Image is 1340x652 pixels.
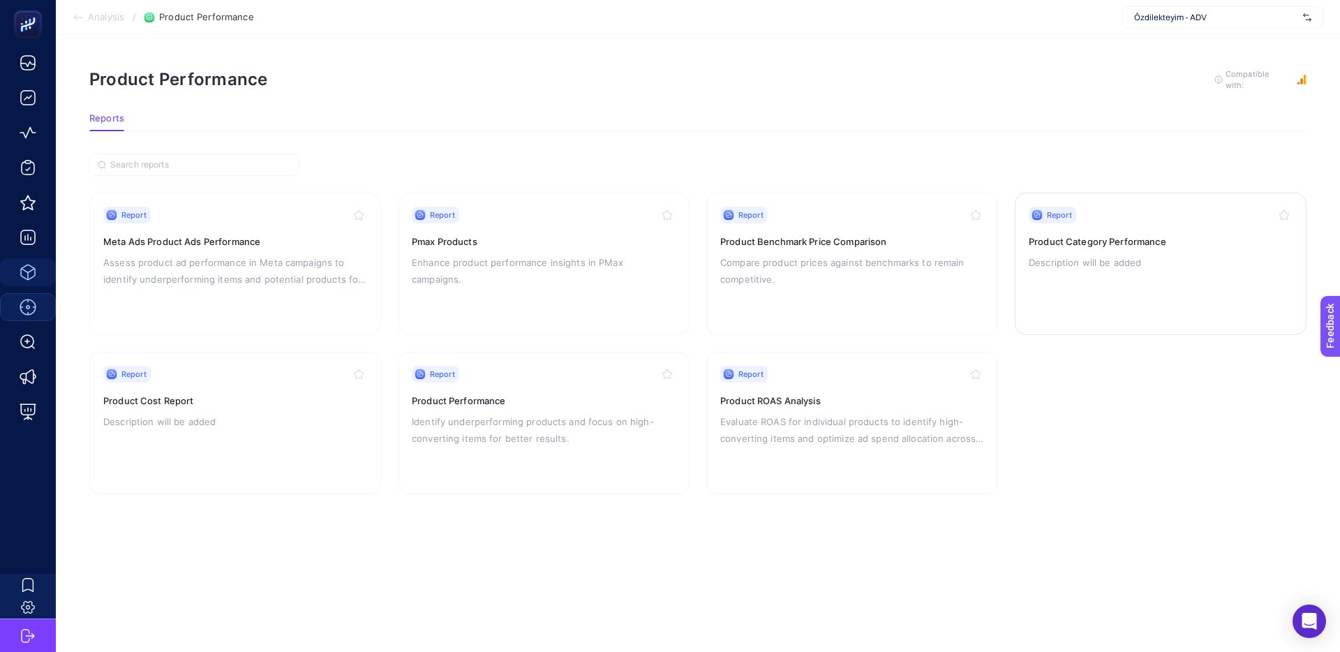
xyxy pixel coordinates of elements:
span: Report [430,209,455,221]
img: svg%3e [1303,10,1311,24]
span: Report [121,209,147,221]
span: Feedback [8,4,53,15]
span: / [133,11,136,22]
h3: Meta Ads Product Ads Performance [103,235,367,249]
span: Report [738,369,764,380]
a: ReportPmax ProductsEnhance product performance insights in PMax campaigns. [398,193,690,335]
input: Search [110,160,290,170]
h3: Product Benchmark Price Comparison [720,235,984,249]
span: Analysis [88,12,124,23]
span: Compatible with: [1226,68,1288,91]
p: Evaluate ROAS for individual products to identify high-converting items and optimize ad spend all... [720,413,984,447]
p: Enhance product performance insights in PMax campaigns. [412,254,676,288]
p: Assess product ad performance in Meta campaigns to identify underperforming items and potential p... [103,254,367,288]
h3: Pmax Products [412,235,676,249]
span: Report [738,209,764,221]
p: Description will be added [103,413,367,430]
a: ReportMeta Ads Product Ads PerformanceAssess product ad performance in Meta campaigns to identify... [89,193,381,335]
p: Description will be added [1029,254,1293,271]
h3: Product ROAS Analysis [720,394,984,408]
span: Product Performance [159,12,253,23]
button: Reports [89,113,124,131]
h3: Product Category Performance [1029,235,1293,249]
span: Report [121,369,147,380]
a: ReportProduct ROAS AnalysisEvaluate ROAS for individual products to identify high-converting item... [706,352,998,494]
span: Report [1047,209,1072,221]
p: Compare product prices against benchmarks to remain competitive. [720,254,984,288]
h3: Product Performance [412,394,676,408]
h3: Product Cost Report [103,394,367,408]
a: ReportProduct Benchmark Price ComparisonCompare product prices against benchmarks to remain compe... [706,193,998,335]
p: Identify underperforming products and focus on high-converting items for better results. [412,413,676,447]
span: Özdilekteyim - ADV [1134,12,1297,23]
span: Report [430,369,455,380]
span: Reports [89,113,124,124]
a: ReportProduct Category PerformanceDescription will be added [1015,193,1306,335]
h1: Product Performance [89,69,268,89]
a: ReportProduct PerformanceIdentify underperforming products and focus on high-converting items for... [398,352,690,494]
div: Open Intercom Messenger [1293,605,1326,638]
a: ReportProduct Cost ReportDescription will be added [89,352,381,494]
